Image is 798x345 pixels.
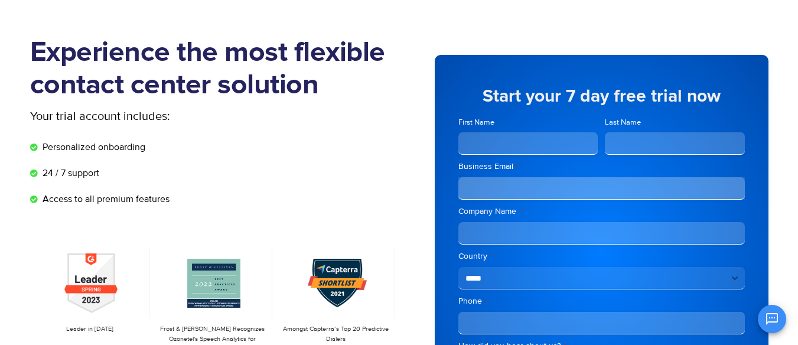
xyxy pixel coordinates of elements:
[40,166,99,180] span: 24 / 7 support
[40,140,145,154] span: Personalized onboarding
[30,108,311,125] p: Your trial account includes:
[458,250,745,262] label: Country
[458,161,745,172] label: Business Email
[40,192,170,206] span: Access to all premium features
[458,117,598,128] label: First Name
[605,117,745,128] label: Last Name
[458,87,745,105] h5: Start your 7 day free trial now
[30,37,399,102] h1: Experience the most flexible contact center solution
[36,324,144,334] p: Leader in [DATE]
[458,206,745,217] label: Company Name
[458,295,745,307] label: Phone
[758,305,786,333] button: Open chat
[282,324,389,344] p: Amongst Capterra’s Top 20 Predictive Dialers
